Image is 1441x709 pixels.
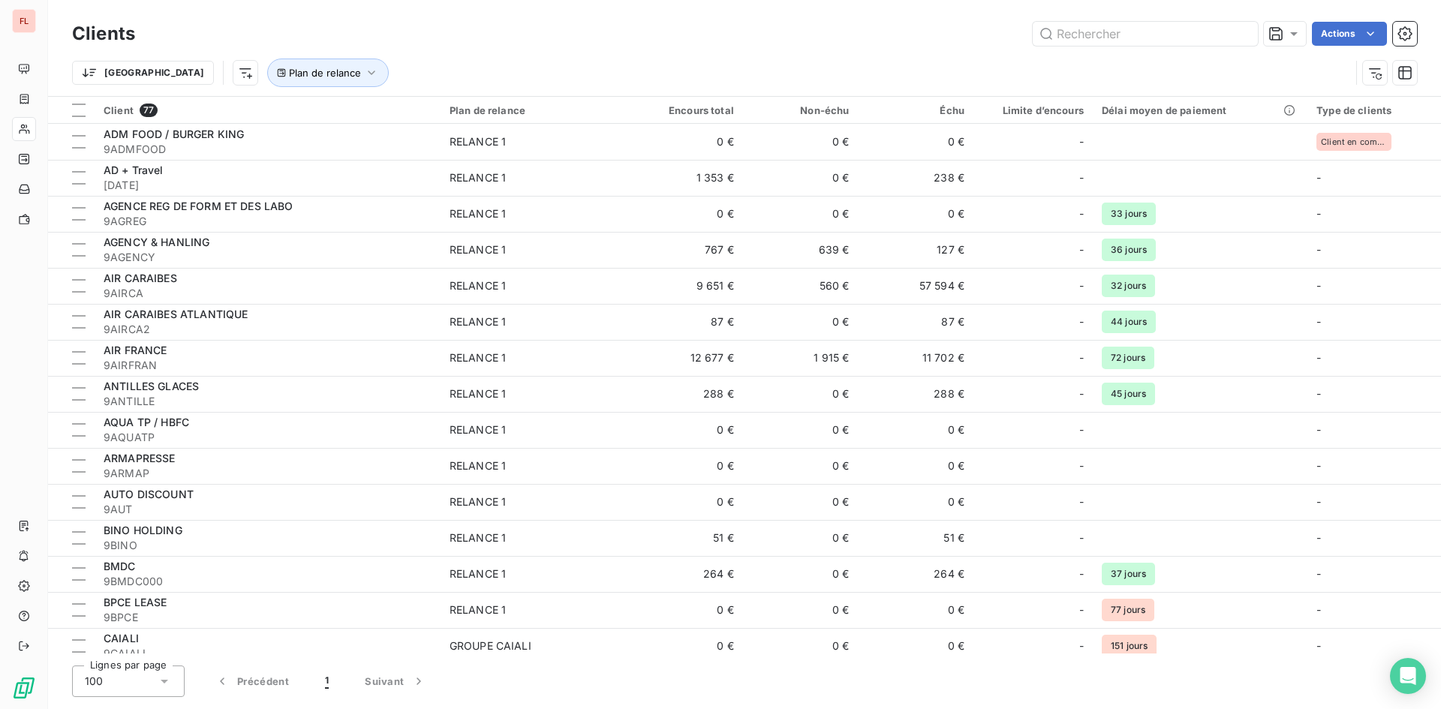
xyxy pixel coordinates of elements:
[104,250,432,265] span: 9AGENCY
[627,448,743,484] td: 0 €
[743,592,859,628] td: 0 €
[752,104,850,116] div: Non-échu
[743,232,859,268] td: 639 €
[104,394,432,409] span: 9ANTILLE
[859,340,974,376] td: 11 702 €
[1316,279,1321,292] span: -
[1312,22,1387,46] button: Actions
[450,638,531,653] div: GROUPE CAIALI
[1079,242,1084,257] span: -
[1102,383,1155,405] span: 45 jours
[450,422,506,437] div: RELANCE 1
[325,674,329,689] span: 1
[450,134,506,149] div: RELANCE 1
[743,196,859,232] td: 0 €
[104,344,167,356] span: AIR FRANCE
[104,236,209,248] span: AGENCY & HANLING
[1316,567,1321,580] span: -
[859,592,974,628] td: 0 €
[72,61,214,85] button: [GEOGRAPHIC_DATA]
[743,304,859,340] td: 0 €
[627,124,743,160] td: 0 €
[450,566,506,581] div: RELANCE 1
[104,646,432,661] span: 9CAIALI
[1316,171,1321,184] span: -
[104,200,293,212] span: AGENCE REG DE FORM ET DES LABO
[859,196,974,232] td: 0 €
[450,242,506,257] div: RELANCE 1
[859,448,974,484] td: 0 €
[1079,206,1084,221] span: -
[859,160,974,196] td: 238 €
[627,412,743,448] td: 0 €
[450,278,506,293] div: RELANCE 1
[1102,635,1157,657] span: 151 jours
[307,665,347,697] button: 1
[1316,531,1321,544] span: -
[743,268,859,304] td: 560 €
[1321,137,1387,146] span: Client en compte
[627,520,743,556] td: 51 €
[104,272,177,284] span: AIR CARAIBES
[104,416,189,428] span: AQUA TP / HBFC
[859,412,974,448] td: 0 €
[627,196,743,232] td: 0 €
[1102,104,1298,116] div: Délai moyen de paiement
[636,104,734,116] div: Encours total
[982,104,1084,116] div: Limite d’encours
[104,286,432,301] span: 9AIRCA
[627,376,743,412] td: 288 €
[1390,658,1426,694] div: Open Intercom Messenger
[1316,639,1321,652] span: -
[627,556,743,592] td: 264 €
[104,538,432,553] span: 9BINO
[12,9,36,33] div: FL
[743,556,859,592] td: 0 €
[1316,423,1321,436] span: -
[104,178,432,193] span: [DATE]
[1079,422,1084,437] span: -
[627,268,743,304] td: 9 651 €
[450,350,506,365] div: RELANCE 1
[104,308,248,320] span: AIR CARAIBES ATLANTIQUE
[1316,495,1321,508] span: -
[1079,494,1084,509] span: -
[450,314,506,329] div: RELANCE 1
[1079,566,1084,581] span: -
[1102,239,1156,261] span: 36 jours
[267,59,389,87] button: Plan de relance
[72,20,135,47] h3: Clients
[450,494,506,509] div: RELANCE 1
[1316,387,1321,400] span: -
[859,376,974,412] td: 288 €
[1102,563,1155,585] span: 37 jours
[1079,278,1084,293] span: -
[743,520,859,556] td: 0 €
[12,676,36,700] img: Logo LeanPay
[450,602,506,617] div: RELANCE 1
[104,574,432,589] span: 9BMDC000
[1316,207,1321,220] span: -
[743,160,859,196] td: 0 €
[1316,104,1432,116] div: Type de clients
[859,124,974,160] td: 0 €
[104,164,164,176] span: AD + Travel
[104,560,136,572] span: BMDC
[859,304,974,340] td: 87 €
[104,502,432,517] span: 9AUT
[859,268,974,304] td: 57 594 €
[1102,311,1156,333] span: 44 jours
[104,466,432,481] span: 9ARMAP
[1079,530,1084,545] span: -
[743,340,859,376] td: 1 915 €
[104,322,432,337] span: 9AIRCA2
[868,104,965,116] div: Échu
[104,610,432,625] span: 9BPCE
[104,596,167,608] span: BPCE LEASE
[104,524,182,536] span: BINO HOLDING
[627,340,743,376] td: 12 677 €
[1079,170,1084,185] span: -
[1316,459,1321,472] span: -
[1079,350,1084,365] span: -
[743,124,859,160] td: 0 €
